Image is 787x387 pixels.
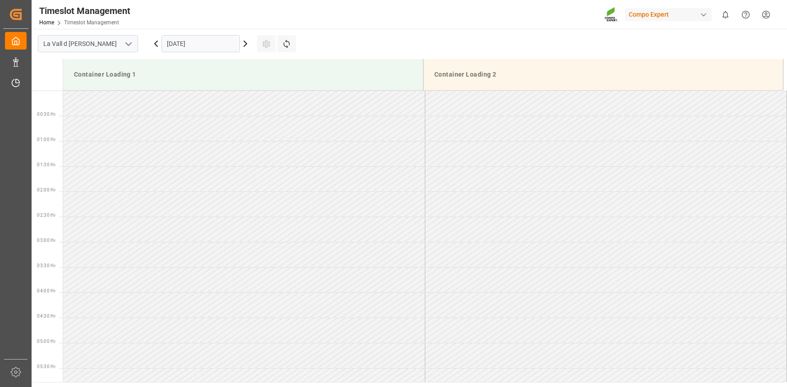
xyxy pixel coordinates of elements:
button: open menu [121,37,135,51]
div: Compo Expert [625,8,712,21]
div: Timeslot Management [39,4,130,18]
div: Container Loading 1 [70,66,416,83]
span: 02:00 Hr [37,187,55,192]
span: 03:00 Hr [37,238,55,243]
button: Help Center [736,5,756,25]
button: show 0 new notifications [715,5,736,25]
span: 05:30 Hr [37,364,55,369]
span: 02:30 Hr [37,213,55,218]
a: Home [39,19,54,26]
img: Screenshot%202023-09-29%20at%2010.02.21.png_1712312052.png [604,7,619,23]
input: Type to search/select [38,35,138,52]
div: Container Loading 2 [431,66,776,83]
span: 00:30 Hr [37,112,55,117]
input: DD.MM.YYYY [161,35,240,52]
span: 04:30 Hr [37,314,55,319]
span: 04:00 Hr [37,288,55,293]
span: 01:30 Hr [37,162,55,167]
span: 03:30 Hr [37,263,55,268]
span: 01:00 Hr [37,137,55,142]
span: 05:00 Hr [37,339,55,344]
button: Compo Expert [625,6,715,23]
